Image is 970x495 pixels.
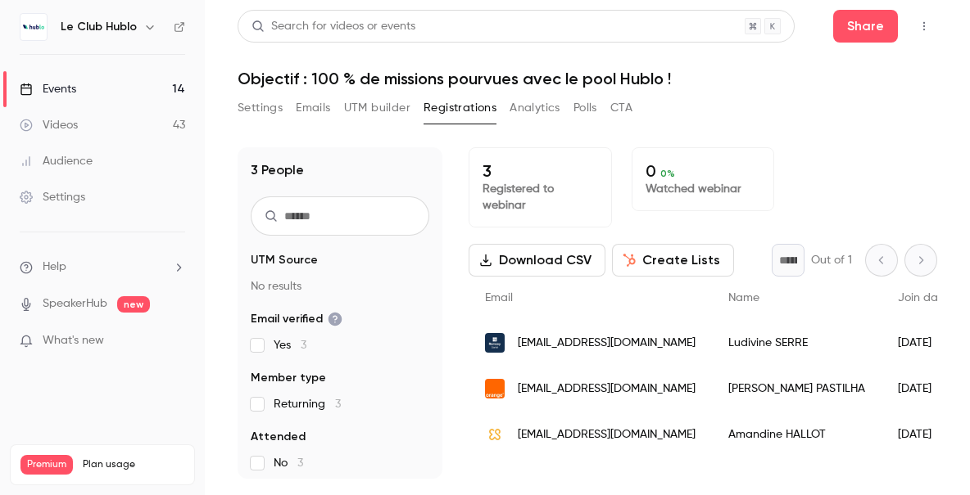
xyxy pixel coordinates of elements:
button: UTM builder [344,95,410,121]
span: Attended [251,429,306,445]
p: Watched webinar [646,181,761,197]
img: elsan.care [485,425,505,444]
p: No results [251,278,429,295]
span: Plan usage [83,458,184,471]
button: Registrations [424,95,496,121]
div: Search for videos or events [252,18,415,35]
button: Create Lists [612,244,734,277]
div: Events [20,81,76,97]
div: [PERSON_NAME] PASTILHA [712,366,882,412]
div: [DATE] [882,366,965,412]
img: ramsaysante.fr [485,333,505,353]
h6: Le Club Hublo [61,19,137,35]
div: Settings [20,189,85,205]
div: [DATE] [882,320,965,366]
iframe: Noticeable Trigger [165,334,185,349]
button: Share [833,10,898,43]
button: Polls [573,95,597,121]
div: [DATE] [882,412,965,457]
h1: 3 People [251,160,304,180]
span: [EMAIL_ADDRESS][DOMAIN_NAME] [518,335,696,352]
span: 3 [301,340,306,351]
span: Returning [274,396,341,412]
span: Yes [274,337,306,353]
span: Member type [251,370,326,386]
span: 3 [335,398,341,410]
p: Registered to webinar [483,181,598,214]
span: Premium [20,455,73,475]
li: help-dropdown-opener [20,259,185,276]
button: CTA [610,95,632,121]
span: Join date [898,292,949,304]
p: 3 [483,161,598,181]
p: 0 [646,161,761,181]
span: [EMAIL_ADDRESS][DOMAIN_NAME] [518,380,696,398]
div: Amandine HALLOT [712,412,882,457]
img: orange.fr [485,379,505,398]
p: Out of 1 [811,252,852,268]
span: [EMAIL_ADDRESS][DOMAIN_NAME] [518,426,696,443]
div: Audience [20,153,93,169]
span: new [117,296,150,313]
span: No [274,455,303,471]
a: SpeakerHub [43,295,107,313]
img: Le Club Hublo [20,14,47,40]
h1: Objectif : 100 % de missions pourvues avec le pool Hublo ! [238,69,937,88]
span: Name [728,292,759,304]
span: Help [43,259,66,276]
button: Download CSV [469,244,605,277]
button: Analytics [510,95,560,121]
span: UTM Source [251,252,318,268]
button: Emails [296,95,330,121]
span: Email verified [251,311,342,327]
div: Ludivine SERRE [712,320,882,366]
span: What's new [43,332,104,349]
button: Settings [238,95,283,121]
div: Videos [20,117,78,133]
span: Email [485,292,513,304]
span: 3 [297,457,303,469]
span: 0 % [660,168,675,179]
